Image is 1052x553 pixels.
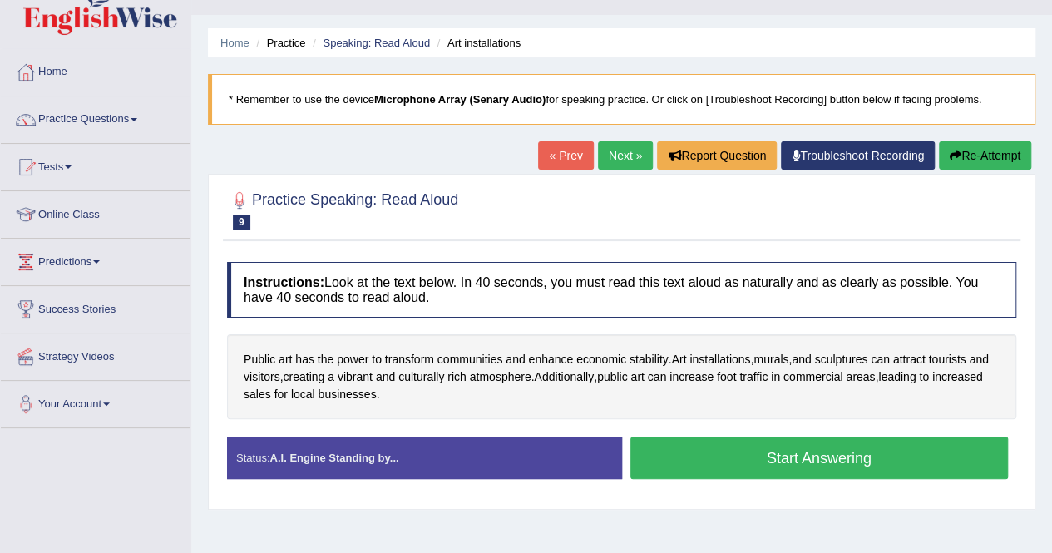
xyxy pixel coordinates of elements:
[969,351,988,368] span: Click to see word definition
[227,437,622,479] div: Status:
[630,351,669,368] span: Click to see word definition
[437,351,503,368] span: Click to see word definition
[227,188,458,230] h2: Practice Speaking: Read Aloud
[506,351,525,368] span: Click to see word definition
[376,368,395,386] span: Click to see word definition
[871,351,890,368] span: Click to see word definition
[274,386,288,403] span: Click to see word definition
[1,191,190,233] a: Online Class
[739,368,768,386] span: Click to see word definition
[534,368,594,386] span: Click to see word definition
[630,437,1009,479] button: Start Answering
[328,368,334,386] span: Click to see word definition
[233,215,250,230] span: 9
[814,351,867,368] span: Click to see word definition
[919,368,929,386] span: Click to see word definition
[279,351,292,368] span: Click to see word definition
[337,351,368,368] span: Click to see word definition
[928,351,966,368] span: Click to see word definition
[470,368,531,386] span: Click to see word definition
[447,368,467,386] span: Click to see word definition
[244,351,275,368] span: Click to see word definition
[295,351,314,368] span: Click to see word definition
[269,452,398,464] strong: A.I. Engine Standing by...
[372,351,382,368] span: Click to see word definition
[598,141,653,170] a: Next »
[323,37,430,49] a: Speaking: Read Aloud
[433,35,521,51] li: Art installations
[717,368,736,386] span: Click to see word definition
[1,96,190,138] a: Practice Questions
[939,141,1031,170] button: Re-Attempt
[657,141,777,170] button: Report Question
[338,368,373,386] span: Click to see word definition
[648,368,667,386] span: Click to see word definition
[208,74,1035,125] blockquote: * Remember to use the device for speaking practice. Or click on [Troubleshoot Recording] button b...
[1,239,190,280] a: Predictions
[385,351,434,368] span: Click to see word definition
[576,351,626,368] span: Click to see word definition
[227,262,1016,318] h4: Look at the text below. In 40 seconds, you must read this text aloud as naturally and as clearly ...
[669,368,714,386] span: Click to see word definition
[252,35,305,51] li: Practice
[783,368,843,386] span: Click to see word definition
[792,351,811,368] span: Click to see word definition
[771,368,780,386] span: Click to see word definition
[291,386,315,403] span: Click to see word definition
[244,275,324,289] b: Instructions:
[630,368,644,386] span: Click to see word definition
[597,368,628,386] span: Click to see word definition
[753,351,788,368] span: Click to see word definition
[878,368,916,386] span: Click to see word definition
[1,381,190,422] a: Your Account
[374,93,546,106] b: Microphone Array (Senary Audio)
[932,368,983,386] span: Click to see word definition
[283,368,324,386] span: Click to see word definition
[244,386,271,403] span: Click to see word definition
[528,351,573,368] span: Click to see word definition
[318,351,333,368] span: Click to see word definition
[244,368,280,386] span: Click to see word definition
[398,368,444,386] span: Click to see word definition
[1,333,190,375] a: Strategy Videos
[319,386,377,403] span: Click to see word definition
[1,286,190,328] a: Success Stories
[1,144,190,185] a: Tests
[1,49,190,91] a: Home
[846,368,875,386] span: Click to see word definition
[220,37,249,49] a: Home
[781,141,935,170] a: Troubleshoot Recording
[689,351,750,368] span: Click to see word definition
[893,351,926,368] span: Click to see word definition
[227,334,1016,419] div: . , , , . , , .
[671,351,686,368] span: Click to see word definition
[538,141,593,170] a: « Prev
